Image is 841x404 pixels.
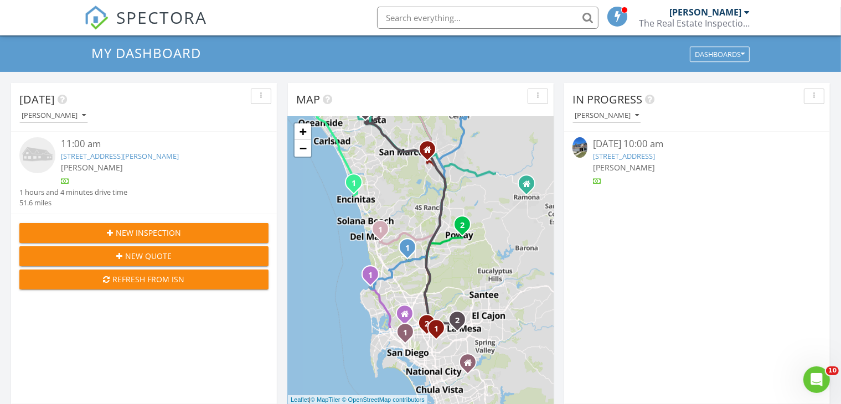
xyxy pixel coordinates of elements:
div: 51.6 miles [19,198,127,208]
img: The Best Home Inspection Software - Spectora [84,6,109,30]
img: 9359255%2Fcover_photos%2FX292tsRGijQTq8UkdXZ0%2Fsmall.jpg [572,137,587,158]
a: [DATE] 10:00 am [STREET_ADDRESS] [PERSON_NAME] [572,137,822,187]
div: 7284 W Point Ave, La Mesa, CA 91942 [457,319,464,326]
div: Dashboards [695,50,745,58]
div: [PERSON_NAME] [575,112,639,120]
div: [PERSON_NAME] [22,112,86,120]
i: 1 [378,226,383,234]
div: 939 Main Street, Ramona CA 92065 [527,183,533,190]
div: 926 S Andreasen Dr, Escondido CA 92029 [427,149,434,156]
div: 13321 Ann O Reno Ln, Poway, CA 92064 [462,224,469,231]
a: © MapTiler [311,396,340,403]
a: Zoom in [295,123,311,140]
a: SPECTORA [84,15,207,38]
button: [PERSON_NAME] [572,108,641,123]
span: [DATE] [19,92,55,107]
span: SPECTORA [116,6,207,29]
i: 1 [405,244,410,252]
a: Zoom out [295,140,311,157]
span: In Progress [572,92,642,107]
button: Refresh from ISN [19,270,269,289]
div: [DATE] 10:00 am [593,137,801,151]
a: Leaflet [291,396,309,403]
i: 1 [434,325,438,333]
input: Search everything... [377,7,598,29]
div: 3518 Isla Vista Dr, San Diego, CA 92105 [436,328,443,334]
span: [PERSON_NAME] [61,162,123,173]
button: New Inspection [19,223,269,243]
button: Dashboards [690,46,750,62]
a: [STREET_ADDRESS][PERSON_NAME] [61,151,179,161]
a: © OpenStreetMap contributors [342,396,425,403]
div: 2755 Eagle St, San Diego, CA 92103 [405,332,412,338]
button: [PERSON_NAME] [19,108,88,123]
span: New Inspection [116,227,181,239]
div: 2210 Avenida De La Playa, La Jolla, CA 92037 [370,274,377,281]
div: 4347 COUNTRY TRL, Bonita CA 91902 [468,362,474,369]
a: 11:00 am [STREET_ADDRESS][PERSON_NAME] [PERSON_NAME] 1 hours and 4 minutes drive time 51.6 miles [19,137,269,208]
div: 1406 Camino Zalce, San Diego CA 92111 [405,313,411,320]
i: 2 [460,221,465,229]
i: 1 [403,329,407,336]
span: 10 [826,366,839,375]
i: 1 [368,271,373,279]
div: 11:00 am [61,137,248,151]
i: 1 [352,179,356,187]
a: [STREET_ADDRESS] [593,151,655,161]
iframe: Intercom live chat [803,366,830,393]
div: 7545 Tuscany Ln, San Diego, CA 92126 [407,247,414,253]
span: New Quote [125,250,172,262]
div: 510 4th St 3B, Encinitas, CA 92024 [354,182,360,189]
div: 4166 36th St Unit 8, San Diego, CA 92104 [427,323,434,329]
i: 2 [425,320,429,328]
div: [PERSON_NAME] [669,7,741,18]
i: 2 [455,317,460,324]
div: Refresh from ISN [28,273,260,285]
span: Map [296,92,320,107]
div: The Real Estate Inspection Company [639,18,750,29]
span: My Dashboard [91,44,201,62]
img: house-placeholder-square-ca63347ab8c70e15b013bc22427d3df0f7f082c62ce06d78aee8ec4e70df452f.jpg [19,137,55,173]
div: 3887 Pell Pl #134, San Diego, CA 92130 [380,229,387,235]
div: 1 hours and 4 minutes drive time [19,187,127,198]
button: New Quote [19,246,269,266]
span: [PERSON_NAME] [593,162,655,173]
